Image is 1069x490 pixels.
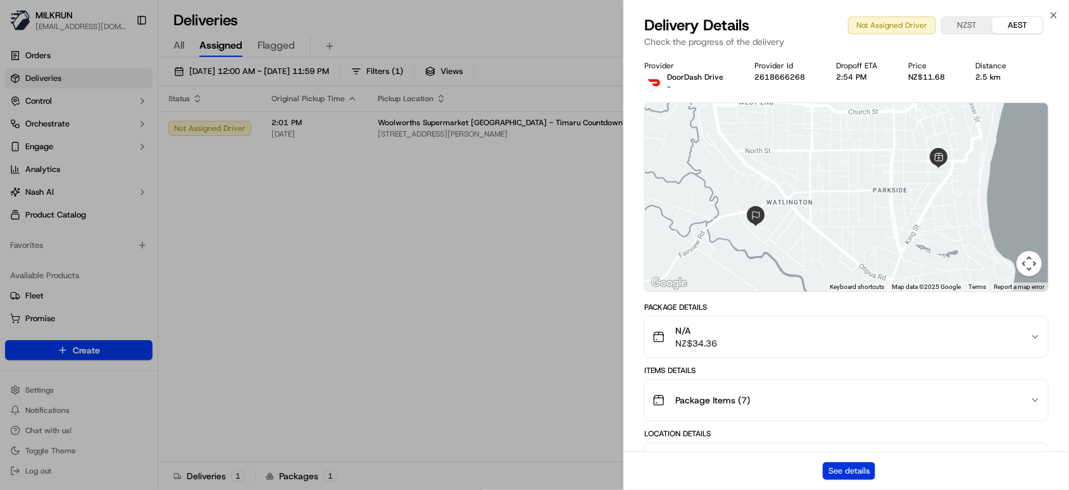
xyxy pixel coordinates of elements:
[644,61,734,71] div: Provider
[675,451,944,476] span: Woolworths Supermarket [GEOGRAPHIC_DATA] - Timaru Countdown Store Manager
[908,72,956,82] div: NZ$11.68
[675,337,717,350] span: NZ$34.36
[667,82,671,92] span: -
[754,61,816,71] div: Provider Id
[675,394,750,407] span: Package Items ( 7 )
[992,17,1043,34] button: AEST
[645,380,1048,420] button: Package Items (7)
[667,72,723,82] p: DoorDash Drive
[836,61,888,71] div: Dropoff ETA
[976,61,1018,71] div: Distance
[648,275,690,291] a: Open this area in Google Maps (opens a new window)
[836,72,888,82] div: 2:54 PM
[976,72,1018,82] div: 2.5 km
[823,462,875,480] button: See details
[908,61,956,71] div: Price
[648,275,690,291] img: Google
[644,302,1049,312] div: Package Details
[644,72,665,92] img: doordash_logo_v2.png
[644,15,749,35] span: Delivery Details
[645,317,1048,357] button: N/ANZ$34.36
[994,283,1044,290] a: Report a map error
[830,283,884,291] button: Keyboard shortcuts
[644,429,1049,439] div: Location Details
[644,365,1049,376] div: Items Details
[754,72,805,82] button: 2618666268
[942,17,992,34] button: NZST
[675,324,717,337] span: N/A
[968,283,986,290] a: Terms (opens in new tab)
[892,283,961,290] span: Map data ©2025 Google
[644,35,1049,48] p: Check the progress of the delivery
[1016,251,1042,276] button: Map camera controls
